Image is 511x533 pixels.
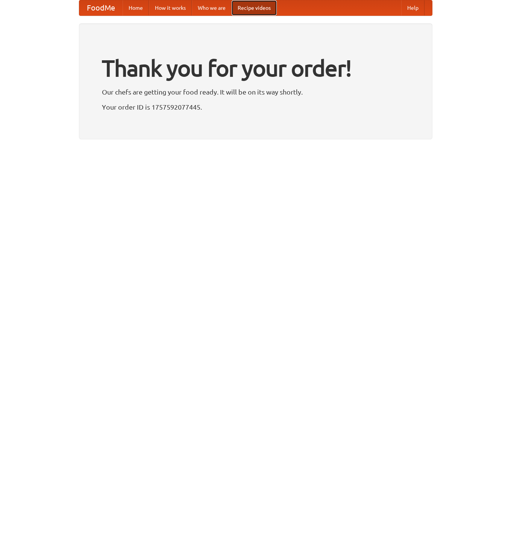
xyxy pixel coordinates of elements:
[102,86,409,98] p: Our chefs are getting your food ready. It will be on its way shortly.
[192,0,232,15] a: Who we are
[401,0,425,15] a: Help
[149,0,192,15] a: How it works
[79,0,123,15] a: FoodMe
[102,101,409,113] p: Your order ID is 1757592077445.
[123,0,149,15] a: Home
[102,50,409,86] h1: Thank you for your order!
[232,0,277,15] a: Recipe videos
